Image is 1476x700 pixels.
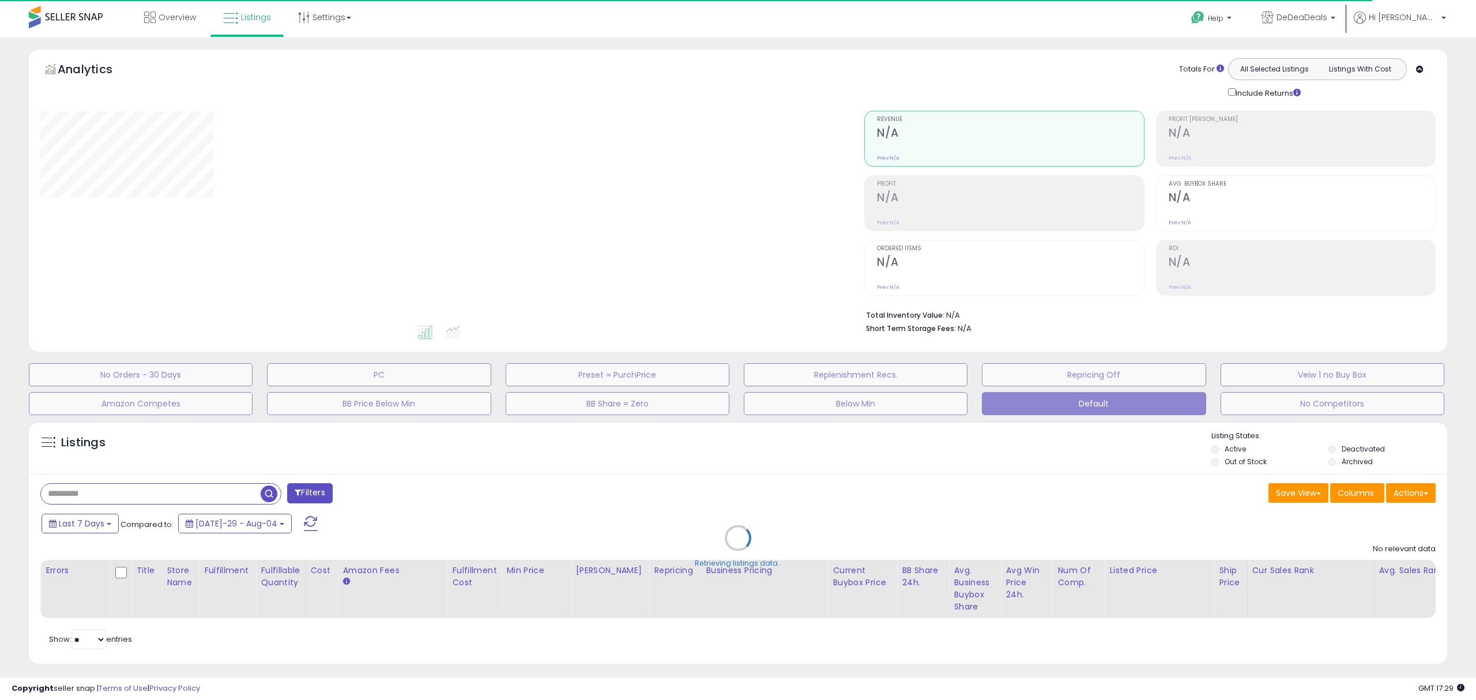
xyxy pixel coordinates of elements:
h2: N/A [877,126,1143,142]
button: BB Price Below Min [267,392,491,415]
span: ROI [1169,246,1435,252]
button: All Selected Listings [1232,62,1317,77]
a: Terms of Use [99,683,148,694]
a: Privacy Policy [149,683,200,694]
div: seller snap | | [12,683,200,694]
button: Replenishment Recs. [744,363,967,386]
button: Veiw 1 no Buy Box [1221,363,1444,386]
button: Preset = PurchPrice [506,363,729,386]
button: Amazon Competes [29,392,253,415]
div: Totals For [1179,64,1224,75]
span: Avg. Buybox Share [1169,181,1435,187]
button: Below Min [744,392,967,415]
button: No Orders - 30 Days [29,363,253,386]
a: Hi [PERSON_NAME] [1354,12,1446,37]
b: Total Inventory Value: [866,310,944,320]
span: Listings [241,12,271,23]
strong: Copyright [12,683,54,694]
h2: N/A [1169,255,1435,271]
button: Repricing Off [982,363,1206,386]
div: Retrieving listings data.. [695,558,781,569]
li: N/A [866,307,1427,321]
button: No Competitors [1221,392,1444,415]
h5: Analytics [58,61,135,80]
span: Overview [159,12,196,23]
small: Prev: N/A [1169,284,1191,291]
small: Prev: N/A [877,284,899,291]
span: Help [1208,13,1223,23]
h2: N/A [1169,191,1435,206]
span: Profit [PERSON_NAME] [1169,116,1435,123]
small: Prev: N/A [1169,219,1191,226]
button: PC [267,363,491,386]
button: BB Share = Zero [506,392,729,415]
span: DeDeaDeals [1277,12,1327,23]
span: Ordered Items [877,246,1143,252]
span: Profit [877,181,1143,187]
small: Prev: N/A [877,155,899,161]
div: Include Returns [1219,86,1315,99]
h2: N/A [877,255,1143,271]
b: Short Term Storage Fees: [866,323,956,333]
span: Revenue [877,116,1143,123]
span: N/A [958,323,972,334]
small: Prev: N/A [1169,155,1191,161]
h2: N/A [877,191,1143,206]
span: Hi [PERSON_NAME] [1369,12,1438,23]
span: 2025-08-12 17:29 GMT [1418,683,1464,694]
a: Help [1182,2,1243,37]
i: Get Help [1191,10,1205,25]
small: Prev: N/A [877,219,899,226]
h2: N/A [1169,126,1435,142]
button: Listings With Cost [1317,62,1403,77]
button: Default [982,392,1206,415]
